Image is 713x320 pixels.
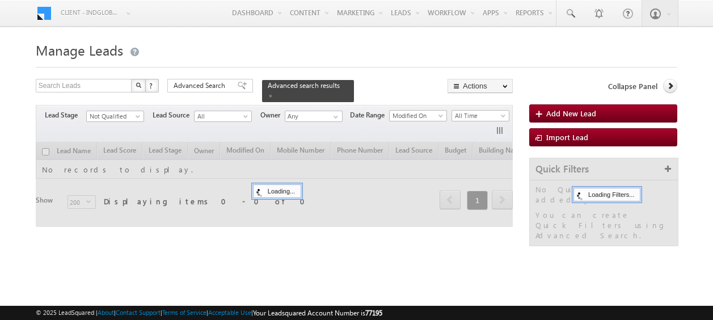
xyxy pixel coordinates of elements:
span: All Time [452,111,506,121]
div: Loading Filters... [573,188,640,201]
span: Import Lead [546,132,588,142]
div: Loading... [253,184,301,198]
a: Not Qualified [86,111,144,122]
span: Add New Lead [546,108,596,118]
span: Client - indglobal2 (77195) [61,7,120,18]
a: Contact Support [116,309,161,316]
button: ? [145,79,159,92]
span: Owner [260,110,285,120]
span: Collapse Panel [608,81,657,91]
a: Acceptable Use [208,309,251,316]
a: Terms of Service [162,309,206,316]
input: Type to Search [285,111,343,122]
span: Lead Source [153,110,194,120]
a: Show All Items [327,111,341,123]
span: 77195 [365,309,382,317]
span: ? [149,81,154,90]
span: Your Leadsquared Account Number is [253,309,382,317]
button: Actions [448,79,513,93]
span: Advanced search results [268,81,340,90]
span: Date Range [350,110,389,120]
a: Modified On [389,110,447,121]
a: About [98,309,114,316]
img: Search [136,82,141,88]
span: Manage Leads [36,41,123,59]
span: Advanced Search [174,81,229,91]
a: All Time [452,110,509,121]
a: All [194,111,252,122]
span: All [195,111,248,121]
span: Lead Stage [45,110,86,120]
span: © 2025 LeadSquared | | | | | [36,308,382,318]
span: Not Qualified [87,111,141,121]
span: Modified On [390,111,444,121]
